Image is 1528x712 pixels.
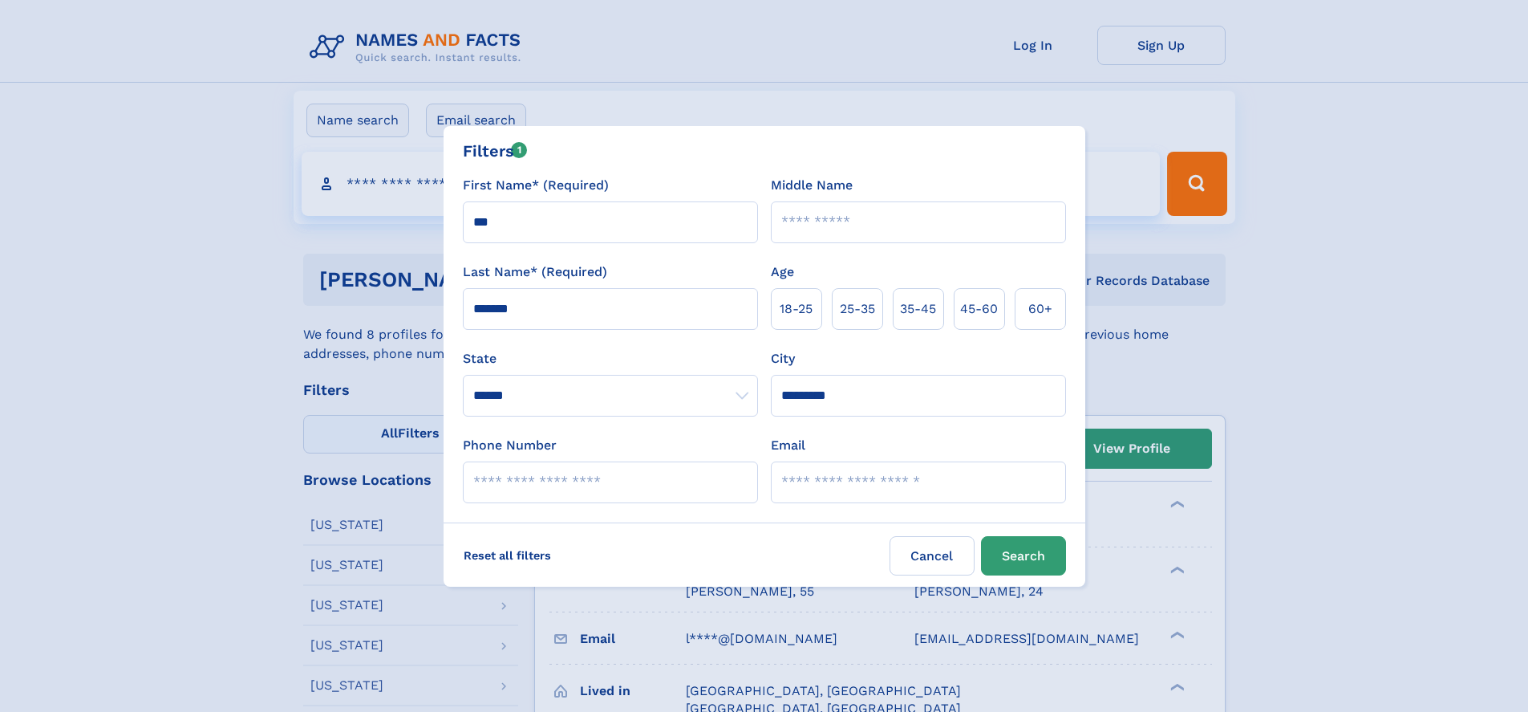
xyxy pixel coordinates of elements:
[771,349,795,368] label: City
[771,176,853,195] label: Middle Name
[463,262,607,282] label: Last Name* (Required)
[771,262,794,282] label: Age
[900,299,936,319] span: 35‑45
[840,299,875,319] span: 25‑35
[890,536,975,576] label: Cancel
[463,349,758,368] label: State
[463,176,609,195] label: First Name* (Required)
[780,299,813,319] span: 18‑25
[463,139,528,163] div: Filters
[453,536,561,575] label: Reset all filters
[960,299,998,319] span: 45‑60
[463,436,557,455] label: Phone Number
[981,536,1066,576] button: Search
[771,436,805,455] label: Email
[1028,299,1052,319] span: 60+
